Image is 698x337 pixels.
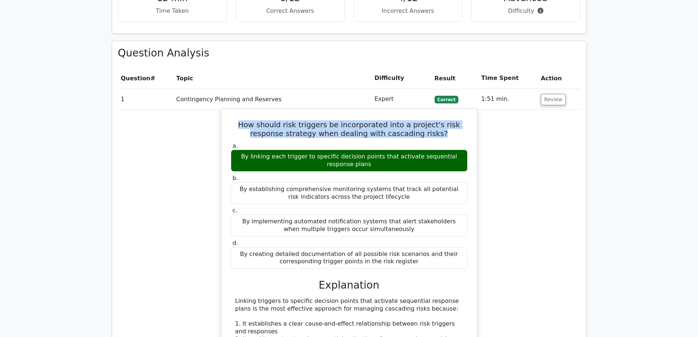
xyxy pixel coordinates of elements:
td: Contingency Planning and Reserves [173,89,372,110]
p: Correct Answers [242,7,339,15]
p: Difficulty [477,7,574,15]
td: Expert [372,89,432,110]
span: c. [233,207,238,214]
th: Result [432,68,479,89]
div: By creating detailed documentation of all possible risk scenarios and their corresponding trigger... [231,247,468,269]
div: By establishing comprehensive monitoring systems that track all potential risk indicators across ... [231,182,468,204]
h5: How should risk triggers be incorporated into a project's risk response strategy when dealing wit... [230,120,468,138]
span: d. [233,239,238,246]
td: 1 [118,89,174,110]
td: 1:51 min. [478,89,538,110]
p: Time Taken [124,7,221,15]
th: Difficulty [372,68,432,89]
th: Action [538,68,580,89]
span: a. [233,142,238,149]
p: Incorrect Answers [360,7,457,15]
h3: Question Analysis [118,47,580,59]
span: Question [121,75,151,82]
div: By linking each trigger to specific decision points that activate sequential response plans [231,150,468,172]
span: b. [233,175,238,182]
th: Topic [173,68,372,89]
h3: Explanation [235,279,463,292]
th: Time Spent [478,68,538,89]
button: Review [541,94,566,105]
div: By implementing automated notification systems that alert stakeholders when multiple triggers occ... [231,215,468,237]
span: Correct [435,96,458,103]
th: # [118,68,174,89]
